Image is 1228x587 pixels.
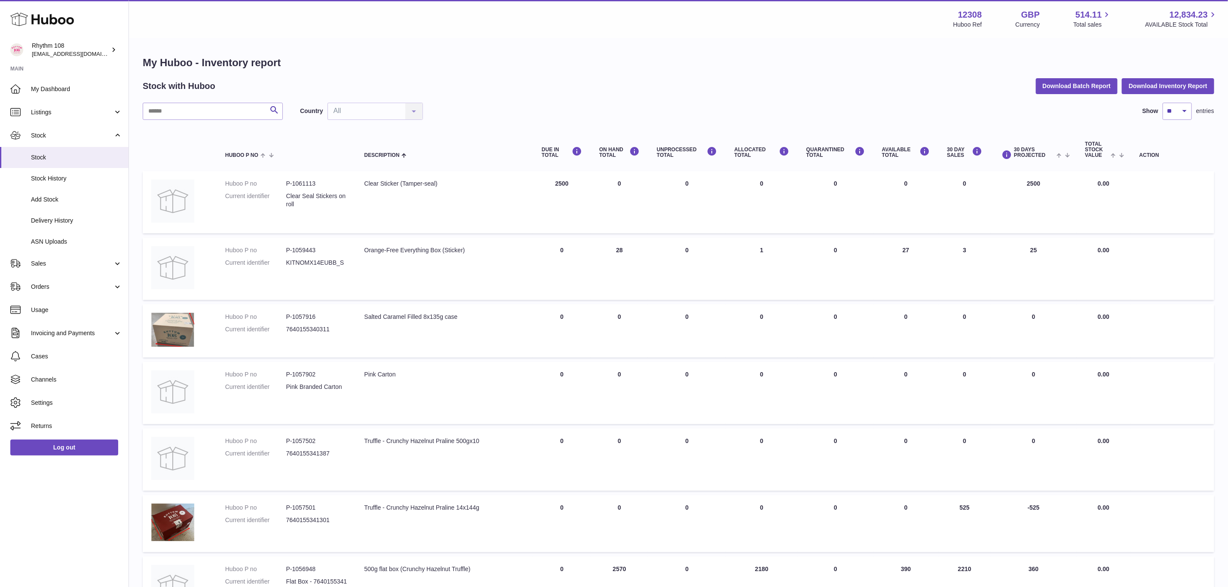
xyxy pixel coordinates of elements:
div: Clear Sticker (Tamper-seal) [364,180,524,188]
td: 0 [939,428,991,491]
td: 0 [939,171,991,233]
div: Orange-Free Everything Box (Sticker) [364,246,524,254]
td: 0 [533,362,591,424]
td: 0 [591,304,648,358]
img: product image [151,180,194,223]
span: ASN Uploads [31,238,122,246]
td: 0 [533,428,591,491]
span: Orders [31,283,113,291]
div: Huboo Ref [953,21,982,29]
span: Stock [31,153,122,162]
span: Stock [31,131,113,140]
dt: Current identifier [225,516,286,524]
td: 2500 [533,171,591,233]
dt: Huboo P no [225,504,286,512]
span: 0 [834,371,837,378]
td: 0 [726,171,798,233]
div: 500g flat box (Crunchy Hazelnut Truffle) [364,565,524,573]
td: 3 [939,238,991,300]
span: Total stock value [1085,141,1109,159]
td: 28 [591,238,648,300]
dd: P-1057916 [286,313,347,321]
td: 0 [726,362,798,424]
td: 0 [873,362,939,424]
div: 30 DAY SALES [947,147,983,158]
span: 12,834.23 [1170,9,1208,21]
td: 0 [533,495,591,552]
td: 1 [726,238,798,300]
div: UNPROCESSED Total [657,147,717,158]
td: 0 [991,428,1076,491]
span: 0.00 [1098,504,1109,511]
span: Usage [31,306,122,314]
div: Pink Carton [364,370,524,379]
span: Sales [31,260,113,268]
dt: Huboo P no [225,370,286,379]
span: Channels [31,376,122,384]
td: -525 [991,495,1076,552]
div: Truffle - Crunchy Hazelnut Praline 14x144g [364,504,524,512]
dd: 7640155341387 [286,449,347,458]
div: Action [1139,153,1206,158]
img: product image [151,504,194,541]
img: product image [151,370,194,413]
span: 0 [834,504,837,511]
dd: Pink Branded Carton [286,383,347,391]
td: 0 [939,362,991,424]
img: product image [151,246,194,289]
span: Delivery History [31,217,122,225]
td: 0 [591,428,648,491]
span: Cases [31,352,122,361]
span: 0.00 [1098,566,1109,572]
span: 0 [834,313,837,320]
div: ALLOCATED Total [735,147,789,158]
span: 0 [834,247,837,254]
dt: Current identifier [225,383,286,391]
span: 0 [834,566,837,572]
td: 0 [648,428,726,491]
a: Log out [10,440,118,455]
div: QUARANTINED Total [806,147,865,158]
td: 0 [939,304,991,358]
td: 0 [873,171,939,233]
td: 25 [991,238,1076,300]
dt: Huboo P no [225,313,286,321]
td: 0 [991,304,1076,358]
a: 12,834.23 AVAILABLE Stock Total [1145,9,1218,29]
span: Invoicing and Payments [31,329,113,337]
dd: P-1057501 [286,504,347,512]
span: Total sales [1073,21,1112,29]
img: orders@rhythm108.com [10,43,23,56]
span: 0 [834,437,837,444]
span: Returns [31,422,122,430]
td: 0 [648,362,726,424]
a: 514.11 Total sales [1073,9,1112,29]
span: Settings [31,399,122,407]
span: 30 DAYS PROJECTED [1014,147,1054,158]
dt: Huboo P no [225,180,286,188]
div: DUE IN TOTAL [542,147,582,158]
dt: Current identifier [225,192,286,208]
dd: Clear Seal Stickers on roll [286,192,347,208]
td: 0 [873,495,939,552]
span: AVAILABLE Stock Total [1145,21,1218,29]
h2: Stock with Huboo [143,80,215,92]
span: 0 [834,180,837,187]
span: Huboo P no [225,153,258,158]
td: 0 [648,171,726,233]
td: 0 [726,304,798,358]
span: 0.00 [1098,313,1109,320]
img: product image [151,437,194,480]
div: ON HAND Total [599,147,640,158]
td: 0 [591,171,648,233]
button: Download Inventory Report [1122,78,1214,94]
dt: Huboo P no [225,246,286,254]
td: 0 [533,304,591,358]
span: entries [1196,107,1214,115]
dd: KITNOMX14EUBB_S [286,259,347,267]
dd: 7640155340311 [286,325,347,333]
span: 0.00 [1098,437,1109,444]
div: Truffle - Crunchy Hazelnut Praline 500gx10 [364,437,524,445]
strong: GBP [1021,9,1040,21]
span: 0.00 [1098,247,1109,254]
